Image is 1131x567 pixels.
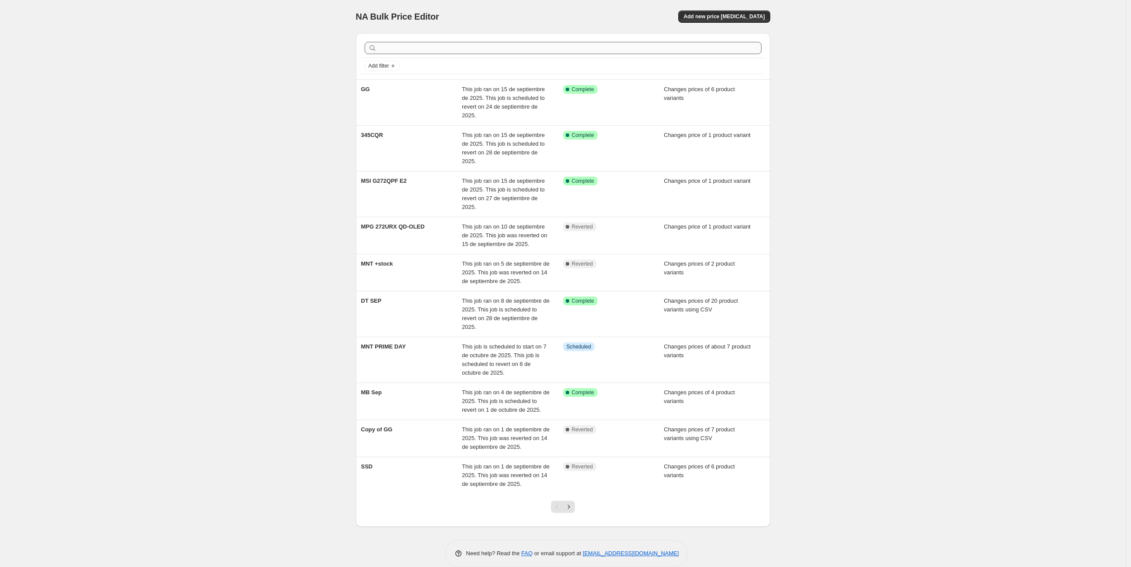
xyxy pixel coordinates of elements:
[356,12,439,21] span: NA Bulk Price Editor
[664,86,735,101] span: Changes prices of 6 product variants
[664,389,735,404] span: Changes prices of 4 product variants
[462,86,545,119] span: This job ran on 15 de septiembre de 2025. This job is scheduled to revert on 24 de septiembre de ...
[462,463,550,487] span: This job ran on 1 de septiembre de 2025. This job was reverted on 14 de septiembre de 2025.
[551,501,575,513] nav: Pagination
[664,463,735,478] span: Changes prices of 6 product variants
[572,178,594,184] span: Complete
[361,463,373,470] span: SSD
[361,132,383,138] span: 345CQR
[361,426,393,433] span: Copy of GG
[361,178,407,184] span: MSI G272QPF E2
[361,223,425,230] span: MPG 272URX QD-OLED
[361,86,370,92] span: GG
[369,62,389,69] span: Add filter
[664,297,738,313] span: Changes prices of 20 product variants using CSV
[664,132,751,138] span: Changes price of 1 product variant
[572,389,594,396] span: Complete
[462,223,547,247] span: This job ran on 10 de septiembre de 2025. This job was reverted on 15 de septiembre de 2025.
[361,297,382,304] span: DT SEP
[361,343,406,350] span: MNT PRIME DAY
[664,343,751,359] span: Changes prices of about 7 product variants
[572,132,594,139] span: Complete
[361,260,393,267] span: MNT +stock
[462,426,550,450] span: This job ran on 1 de septiembre de 2025. This job was reverted on 14 de septiembre de 2025.
[683,13,765,20] span: Add new price [MEDICAL_DATA]
[583,550,679,557] a: [EMAIL_ADDRESS][DOMAIN_NAME]
[462,260,550,284] span: This job ran on 5 de septiembre de 2025. This job was reverted on 14 de septiembre de 2025.
[572,426,593,433] span: Reverted
[521,550,533,557] a: FAQ
[466,550,522,557] span: Need help? Read the
[572,463,593,470] span: Reverted
[361,389,382,396] span: MB Sep
[365,61,400,71] button: Add filter
[572,260,593,267] span: Reverted
[572,86,594,93] span: Complete
[563,501,575,513] button: Next
[533,550,583,557] span: or email support at
[462,132,545,164] span: This job ran on 15 de septiembre de 2025. This job is scheduled to revert on 28 de septiembre de ...
[572,223,593,230] span: Reverted
[462,389,550,413] span: This job ran on 4 de septiembre de 2025. This job is scheduled to revert on 1 de octubre de 2025.
[462,297,550,330] span: This job ran on 8 de septiembre de 2025. This job is scheduled to revert on 28 de septiembre de 2...
[462,343,547,376] span: This job is scheduled to start on 7 de octubre de 2025. This job is scheduled to revert on 8 de o...
[572,297,594,304] span: Complete
[664,178,751,184] span: Changes price of 1 product variant
[678,10,770,23] button: Add new price [MEDICAL_DATA]
[664,260,735,276] span: Changes prices of 2 product variants
[664,223,751,230] span: Changes price of 1 product variant
[462,178,545,210] span: This job ran on 15 de septiembre de 2025. This job is scheduled to revert on 27 de septiembre de ...
[664,426,735,441] span: Changes prices of 7 product variants using CSV
[567,343,591,350] span: Scheduled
